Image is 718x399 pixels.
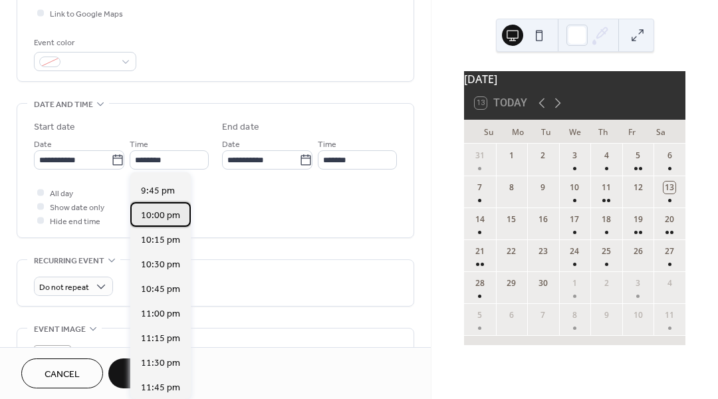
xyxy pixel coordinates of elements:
div: [DATE] [464,71,685,87]
span: Cancel [45,368,80,382]
div: 4 [600,150,612,162]
div: 8 [505,182,517,194]
div: 8 [568,309,580,321]
span: 10:45 pm [141,283,180,297]
div: 22 [505,245,517,257]
div: We [560,120,589,144]
span: Event image [34,323,86,336]
div: 9 [537,182,549,194]
span: 10:15 pm [141,233,180,247]
div: Th [589,120,618,144]
div: 24 [568,245,580,257]
div: 19 [632,213,644,225]
div: ; [34,345,71,382]
span: Time [318,138,336,152]
span: Link to Google Maps [50,7,123,21]
div: 28 [474,277,486,289]
span: 10:00 pm [141,209,180,223]
span: Do not repeat [39,280,89,295]
div: 15 [505,213,517,225]
div: 7 [537,309,549,321]
span: Date and time [34,98,93,112]
div: Su [475,120,503,144]
div: 1 [505,150,517,162]
div: 17 [568,213,580,225]
span: 9:45 pm [141,184,175,198]
div: 26 [632,245,644,257]
div: 30 [537,277,549,289]
div: Fr [618,120,646,144]
span: 10:30 pm [141,258,180,272]
div: 7 [474,182,486,194]
div: 4 [663,277,675,289]
div: 27 [663,245,675,257]
div: 23 [537,245,549,257]
span: All day [50,187,73,201]
div: 2 [600,277,612,289]
div: 14 [474,213,486,225]
div: 3 [632,277,644,289]
div: 11 [600,182,612,194]
div: 21 [474,245,486,257]
div: 20 [663,213,675,225]
div: 12 [632,182,644,194]
div: 9 [600,309,612,321]
div: Sa [646,120,675,144]
div: 16 [537,213,549,225]
span: Date [34,138,52,152]
div: 10 [632,309,644,321]
div: 29 [505,277,517,289]
div: 25 [600,245,612,257]
div: 11 [663,309,675,321]
div: 2 [537,150,549,162]
span: 11:15 pm [141,332,180,346]
div: 3 [568,150,580,162]
button: Save [108,358,177,388]
span: Hide end time [50,215,100,229]
div: Tu [532,120,560,144]
div: Event color [34,36,134,50]
span: Date [222,138,240,152]
span: Time [130,138,148,152]
div: Start date [34,120,75,134]
div: 1 [568,277,580,289]
button: Cancel [21,358,103,388]
div: 13 [663,182,675,194]
div: 5 [632,150,644,162]
span: Show date only [50,201,104,215]
span: 11:00 pm [141,307,180,321]
div: 31 [474,150,486,162]
div: Mo [503,120,532,144]
div: 6 [663,150,675,162]
div: 10 [568,182,580,194]
div: 18 [600,213,612,225]
span: 11:30 pm [141,356,180,370]
div: 5 [474,309,486,321]
div: End date [222,120,259,134]
span: Recurring event [34,254,104,268]
span: 11:45 pm [141,381,180,395]
div: 6 [505,309,517,321]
